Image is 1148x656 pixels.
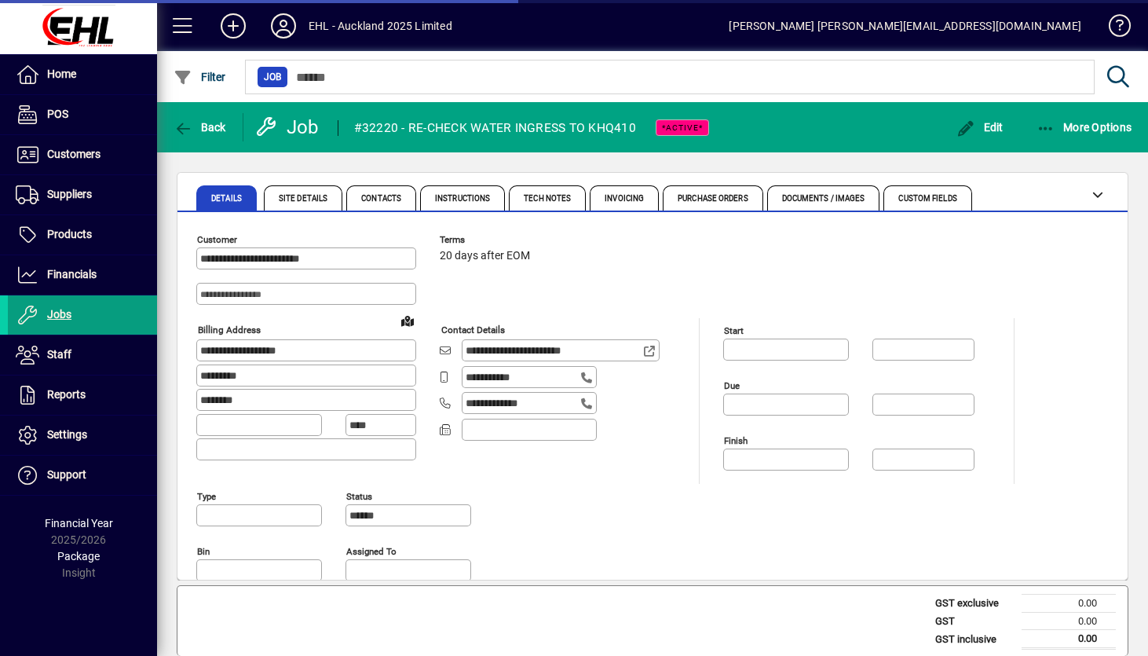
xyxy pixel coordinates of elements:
[170,63,230,91] button: Filter
[8,55,157,94] a: Home
[8,95,157,134] a: POS
[47,308,71,321] span: Jobs
[346,546,397,557] mat-label: Assigned to
[157,113,243,141] app-page-header-button: Back
[927,630,1022,649] td: GST inclusive
[440,250,530,262] span: 20 days after EOM
[255,115,322,140] div: Job
[8,255,157,295] a: Financials
[47,428,87,441] span: Settings
[440,235,534,245] span: Terms
[47,148,101,160] span: Customers
[258,12,309,40] button: Profile
[197,491,216,502] mat-label: Type
[729,13,1081,38] div: [PERSON_NAME] [PERSON_NAME][EMAIL_ADDRESS][DOMAIN_NAME]
[782,195,865,203] span: Documents / Images
[1097,3,1128,54] a: Knowledge Base
[8,175,157,214] a: Suppliers
[47,68,76,80] span: Home
[197,234,237,245] mat-label: Customer
[898,195,956,203] span: Custom Fields
[354,115,636,141] div: #32220 - RE-CHECK WATER INGRESS TO KHQ410
[524,195,571,203] span: Tech Notes
[956,121,1004,134] span: Edit
[45,517,113,530] span: Financial Year
[8,335,157,375] a: Staff
[47,268,97,280] span: Financials
[197,546,210,557] mat-label: Bin
[174,71,226,83] span: Filter
[1033,113,1136,141] button: More Options
[170,113,230,141] button: Back
[174,121,226,134] span: Back
[8,456,157,495] a: Support
[279,195,327,203] span: Site Details
[47,108,68,120] span: POS
[952,113,1007,141] button: Edit
[1022,595,1116,613] td: 0.00
[678,195,748,203] span: Purchase Orders
[8,135,157,174] a: Customers
[264,69,281,85] span: Job
[927,612,1022,630] td: GST
[435,195,490,203] span: Instructions
[346,491,372,502] mat-label: Status
[724,380,740,391] mat-label: Due
[309,13,452,38] div: EHL - Auckland 2025 Limited
[724,435,748,446] mat-label: Finish
[361,195,401,203] span: Contacts
[8,215,157,255] a: Products
[47,388,86,401] span: Reports
[724,325,744,336] mat-label: Start
[605,195,644,203] span: Invoicing
[8,376,157,415] a: Reports
[47,348,71,361] span: Staff
[211,195,242,203] span: Details
[47,468,86,481] span: Support
[1022,612,1116,630] td: 0.00
[8,416,157,455] a: Settings
[1022,630,1116,649] td: 0.00
[208,12,258,40] button: Add
[57,550,100,563] span: Package
[1036,121,1132,134] span: More Options
[927,595,1022,613] td: GST exclusive
[395,308,420,333] a: View on map
[47,188,92,200] span: Suppliers
[47,228,92,240] span: Products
